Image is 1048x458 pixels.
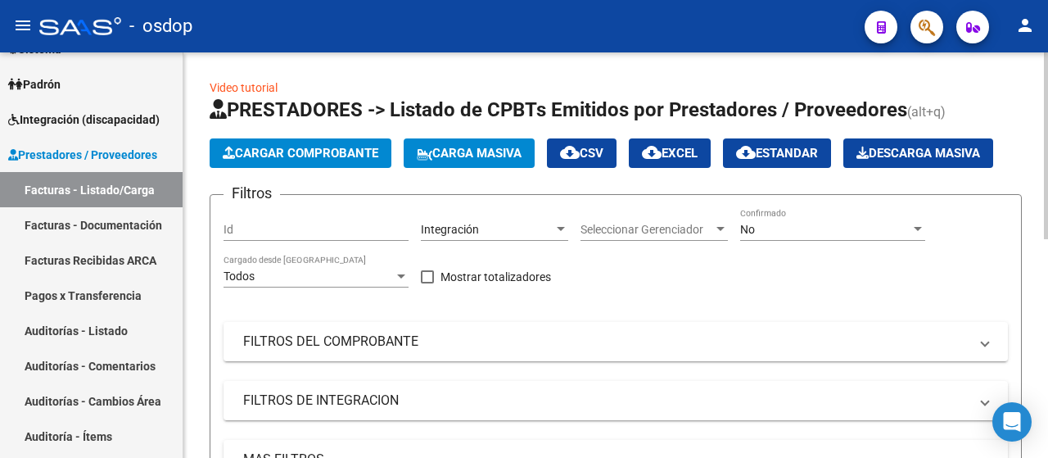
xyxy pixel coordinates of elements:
[8,146,157,164] span: Prestadores / Proveedores
[642,143,662,162] mat-icon: cloud_download
[440,267,551,287] span: Mostrar totalizadores
[417,146,522,161] span: Carga Masiva
[547,138,617,168] button: CSV
[740,223,755,236] span: No
[723,138,831,168] button: Estandar
[210,98,907,121] span: PRESTADORES -> Listado de CPBTs Emitidos por Prestadores / Proveedores
[560,146,603,161] span: CSV
[210,81,278,94] a: Video tutorial
[992,402,1032,442] div: Open Intercom Messenger
[580,223,713,237] span: Seleccionar Gerenciador
[421,223,479,236] span: Integración
[856,146,980,161] span: Descarga Masiva
[243,392,969,410] mat-panel-title: FILTROS DE INTEGRACION
[560,143,580,162] mat-icon: cloud_download
[843,138,993,168] button: Descarga Masiva
[224,381,1008,420] mat-expansion-panel-header: FILTROS DE INTEGRACION
[629,138,711,168] button: EXCEL
[224,270,255,283] span: Todos
[843,138,993,168] app-download-masive: Descarga masiva de comprobantes (adjuntos)
[8,111,160,129] span: Integración (discapacidad)
[129,8,192,44] span: - osdop
[642,146,698,161] span: EXCEL
[224,322,1008,361] mat-expansion-panel-header: FILTROS DEL COMPROBANTE
[223,146,378,161] span: Cargar Comprobante
[404,138,535,168] button: Carga Masiva
[210,138,391,168] button: Cargar Comprobante
[243,333,969,351] mat-panel-title: FILTROS DEL COMPROBANTE
[907,104,946,120] span: (alt+q)
[8,75,61,93] span: Padrón
[736,143,756,162] mat-icon: cloud_download
[224,182,280,205] h3: Filtros
[1015,16,1035,35] mat-icon: person
[13,16,33,35] mat-icon: menu
[736,146,818,161] span: Estandar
